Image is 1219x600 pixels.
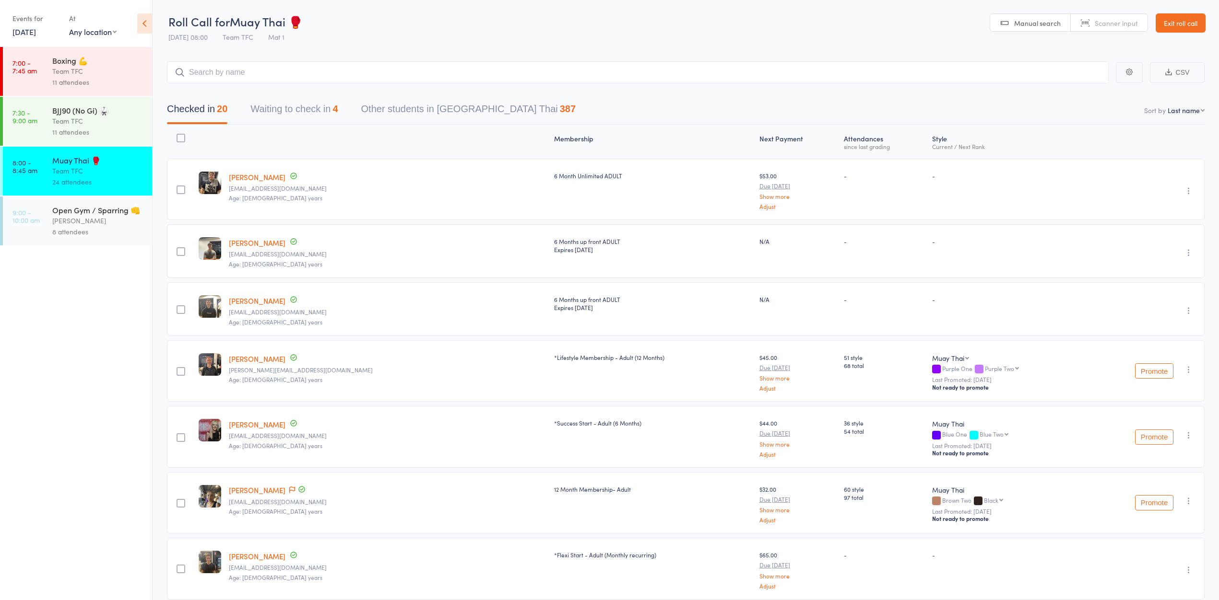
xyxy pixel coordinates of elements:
[199,551,221,573] img: image1756195355.png
[52,215,144,226] div: [PERSON_NAME]
[52,55,144,66] div: Boxing 💪
[1168,105,1200,115] div: Last name
[217,104,227,114] div: 20
[759,385,836,391] a: Adjust
[759,562,836,568] small: Due [DATE]
[229,551,285,561] a: [PERSON_NAME]
[1135,429,1173,445] button: Promote
[554,172,752,180] div: 6 Month Unlimited ADULT
[932,365,1080,373] div: Purple One
[932,442,1080,449] small: Last Promoted: [DATE]
[229,251,546,257] small: kbentley5218@icloud.com
[759,496,836,503] small: Due [DATE]
[1135,363,1173,379] button: Promote
[229,507,322,515] span: Age: [DEMOGRAPHIC_DATA] years
[554,419,752,427] div: *Success Start - Adult (6 Months)
[844,551,924,559] div: -
[554,551,752,559] div: *Flexi Start - Adult (Monthly recurring)
[759,573,836,579] a: Show more
[756,129,840,154] div: Next Payment
[554,353,752,361] div: *Lifestyle Membership - Adult (12 Months)
[932,485,1080,495] div: Muay Thai
[168,13,230,29] span: Roll Call for
[52,205,144,215] div: Open Gym / Sparring 👊
[554,245,752,254] div: Expires [DATE]
[554,303,752,312] div: Expires [DATE]
[840,129,928,154] div: Atten­dances
[250,99,338,124] button: Waiting to check in4
[932,431,1080,439] div: Blue One
[167,99,227,124] button: Checked in20
[229,238,285,248] a: [PERSON_NAME]
[229,194,322,202] span: Age: [DEMOGRAPHIC_DATA] years
[844,493,924,501] span: 97 total
[932,353,964,363] div: Muay Thai
[52,226,144,237] div: 8 attendees
[229,260,322,268] span: Age: [DEMOGRAPHIC_DATA] years
[759,485,836,523] div: $32.00
[69,11,117,26] div: At
[332,104,338,114] div: 4
[229,419,285,429] a: [PERSON_NAME]
[932,551,1080,559] div: -
[12,59,37,74] time: 7:00 - 7:45 am
[759,364,836,371] small: Due [DATE]
[560,104,576,114] div: 387
[199,295,221,318] img: image1746734321.png
[199,485,221,508] img: image1614063494.png
[759,583,836,589] a: Adjust
[230,13,303,29] span: Muay Thai 🥊
[928,129,1084,154] div: Style
[932,515,1080,522] div: Not ready to promote
[844,237,924,245] div: -
[759,353,836,391] div: $45.00
[3,97,152,146] a: 7:30 -9:00 amBJJ90 (No Gi) 🥋Team TFC11 attendees
[554,295,752,312] div: 6 Months up front ADULT
[229,296,285,306] a: [PERSON_NAME]
[932,497,1080,505] div: Brown Two
[52,77,144,88] div: 11 attendees
[844,427,924,435] span: 54 total
[168,32,208,42] span: [DATE] 08:00
[554,485,752,493] div: 12 Month Membership- Adult
[932,419,1080,428] div: Muay Thai
[932,172,1080,180] div: -
[759,193,836,199] a: Show more
[52,105,144,115] div: BJJ90 (No Gi) 🥋
[759,430,836,437] small: Due [DATE]
[167,61,1109,83] input: Search by name
[1135,495,1173,510] button: Promote
[844,143,924,150] div: since last grading
[268,32,284,42] span: Mat 1
[759,295,836,303] div: N/A
[229,375,322,383] span: Age: [DEMOGRAPHIC_DATA] years
[12,11,59,26] div: Events for
[229,498,546,505] small: Rgrey2007@live.com.au
[199,419,221,441] img: image1707120724.png
[229,172,285,182] a: [PERSON_NAME]
[12,159,37,174] time: 8:00 - 8:45 am
[759,451,836,457] a: Adjust
[229,441,322,450] span: Age: [DEMOGRAPHIC_DATA] years
[3,147,152,196] a: 8:00 -8:45 amMuay Thai 🥊Team TFC24 attendees
[759,441,836,447] a: Show more
[844,361,924,369] span: 68 total
[1014,18,1061,28] span: Manual search
[229,485,285,495] a: [PERSON_NAME]
[199,172,221,194] img: image1759399736.png
[759,551,836,588] div: $65.00
[844,353,924,361] span: 51 style
[844,485,924,493] span: 60 style
[229,185,546,192] small: jordanbarnard41@outlook.com
[12,26,36,37] a: [DATE]
[229,354,285,364] a: [PERSON_NAME]
[759,172,836,209] div: $53.00
[844,172,924,180] div: -
[52,176,144,187] div: 24 attendees
[229,309,546,315] small: Caden737@hotmail.com
[554,237,752,254] div: 6 Months up front ADULT
[69,26,117,37] div: Any location
[199,353,221,376] img: image1688166186.png
[229,432,546,439] small: Nataliegarrard1990@gmail.com
[759,507,836,513] a: Show more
